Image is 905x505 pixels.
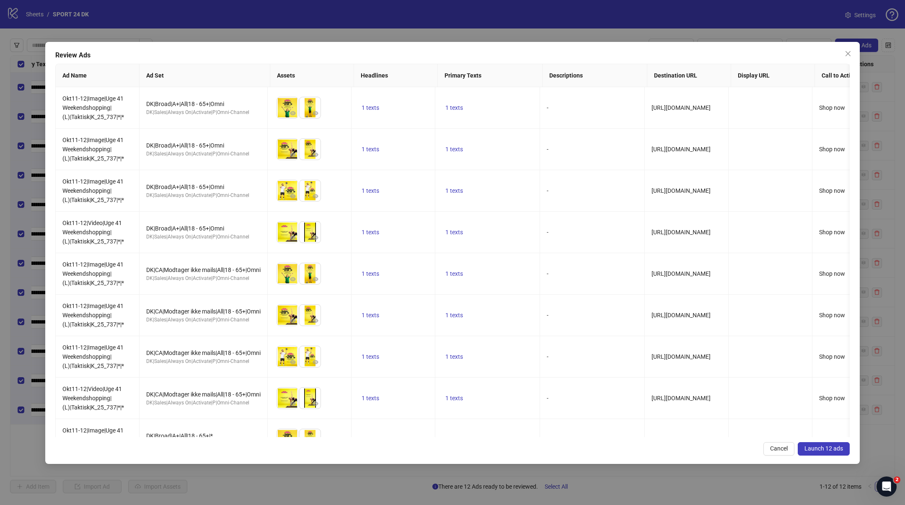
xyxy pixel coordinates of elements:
span: 2 [894,477,900,483]
span: eye [313,318,318,324]
button: 1 texts [442,103,466,113]
button: Preview [310,316,321,326]
div: DK|CA|Modtager ikke mails|All|18 - 65+|Omni [146,265,261,275]
th: Descriptions [543,64,647,87]
div: DK|Sales|Always On|Activate|P|Omni-Channel [146,399,261,407]
button: 1 texts [442,393,466,403]
button: Close [841,47,855,60]
button: 1 texts [442,186,466,196]
div: DK|Sales|Always On|Activate|P|Omni-Channel [146,275,261,282]
span: Shop now [819,270,845,277]
button: Preview [288,357,298,367]
img: Asset 1 [277,263,298,284]
img: Asset 1 [277,222,298,243]
img: Asset 2 [300,222,321,243]
span: 1 texts [445,436,463,443]
th: Headlines [354,64,438,87]
div: DK|Broad|A+|All|18 - 65+|Omni [146,182,261,192]
button: 1 texts [442,310,466,320]
span: Shop now [819,436,845,443]
button: Preview [310,399,321,409]
span: eye [313,193,318,199]
span: Shop now [819,187,845,194]
button: 1 texts [442,269,466,279]
button: Preview [310,233,321,243]
span: Okt11-12|Image|Uge 41 Weekendshopping|(L)|Taktisk|K_25_737|*|* [62,137,124,162]
th: Call to Action [815,64,878,87]
span: eye [313,152,318,158]
div: DK|CA|Modtager ikke mails|All|18 - 65+|Omni [146,307,261,316]
img: Asset 2 [300,429,321,450]
button: Preview [310,150,321,160]
span: [URL][DOMAIN_NAME] [652,436,711,443]
div: Review Ads [55,50,850,60]
span: [URL][DOMAIN_NAME] [652,353,711,360]
button: 1 texts [442,227,466,237]
button: Cancel [763,442,794,456]
span: 1 texts [362,395,379,401]
span: 1 texts [445,395,463,401]
div: DK|Broad|A+|All|18 - 65+|* [146,431,261,440]
span: eye [313,359,318,365]
span: 1 texts [445,146,463,153]
button: Preview [310,357,321,367]
span: eye [313,235,318,241]
div: DK|Sales|Always On|Activate|P|Omni-Channel [146,316,261,324]
span: 1 texts [362,104,379,111]
button: Preview [310,274,321,284]
button: 1 texts [358,352,383,362]
button: 1 texts [358,310,383,320]
span: [URL][DOMAIN_NAME] [652,229,711,236]
span: Okt11-12|Image|Uge 41 Weekendshopping|(L)|Taktisk|K_25_737|*|* [62,427,124,452]
img: Asset 1 [277,97,298,118]
img: Asset 2 [300,263,321,284]
button: Preview [288,150,298,160]
span: Okt11-12|Video|Uge 41 Weekendshopping|(L)|Taktisk|K_25_737|*|* [62,386,124,411]
button: Preview [288,233,298,243]
img: Asset 2 [300,388,321,409]
span: 1 texts [362,436,379,443]
span: 1 texts [362,353,379,360]
img: Asset 2 [300,139,321,160]
span: Shop now [819,353,845,360]
span: [URL][DOMAIN_NAME] [652,270,711,277]
button: Preview [288,191,298,201]
div: DK|CA|Modtager ikke mails|All|18 - 65+|Omni [146,348,261,357]
span: - [547,104,548,111]
span: 1 texts [362,146,379,153]
span: 1 texts [445,104,463,111]
span: Shop now [819,312,845,319]
div: DK|Broad|A+|All|18 - 65+|Omni [146,141,261,150]
span: eye [290,152,296,158]
span: - [547,229,548,236]
span: Shop now [819,104,845,111]
span: Shop now [819,229,845,236]
button: Preview [288,316,298,326]
span: eye [290,318,296,324]
span: Okt11-12|Image|Uge 41 Weekendshopping|(L)|Taktisk|K_25_737|*|* [62,95,124,120]
th: Primary Texts [438,64,543,87]
button: Preview [310,108,321,118]
img: Asset 1 [277,305,298,326]
span: eye [313,401,318,407]
th: Assets [270,64,354,87]
span: eye [290,401,296,407]
span: Okt11-12|Image|Uge 41 Weekendshopping|(L)|Taktisk|K_25_737|*|* [62,178,124,203]
div: DK|CA|Modtager ikke mails|All|18 - 65+|Omni [146,390,261,399]
img: Asset 2 [300,346,321,367]
span: Okt11-12|Image|Uge 41 Weekendshopping|(L)|Taktisk|K_25_737|*|* [62,344,124,369]
button: 1 texts [358,227,383,237]
div: DK|Sales|Always On|Activate|P|Omni-Channel [146,109,261,117]
span: 1 texts [362,312,379,319]
span: Okt11-12|Image|Uge 41 Weekendshopping|(L)|Taktisk|K_25_737|*|* [62,303,124,328]
span: eye [290,359,296,365]
span: 1 texts [362,270,379,277]
th: Display URL [731,64,815,87]
button: 1 texts [358,144,383,154]
span: eye [313,110,318,116]
img: Asset 1 [277,346,298,367]
span: - [547,353,548,360]
span: - [547,146,548,153]
div: DK|Sales|Always On|Activate|P|Omni-Channel [146,233,261,241]
th: Destination URL [647,64,731,87]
